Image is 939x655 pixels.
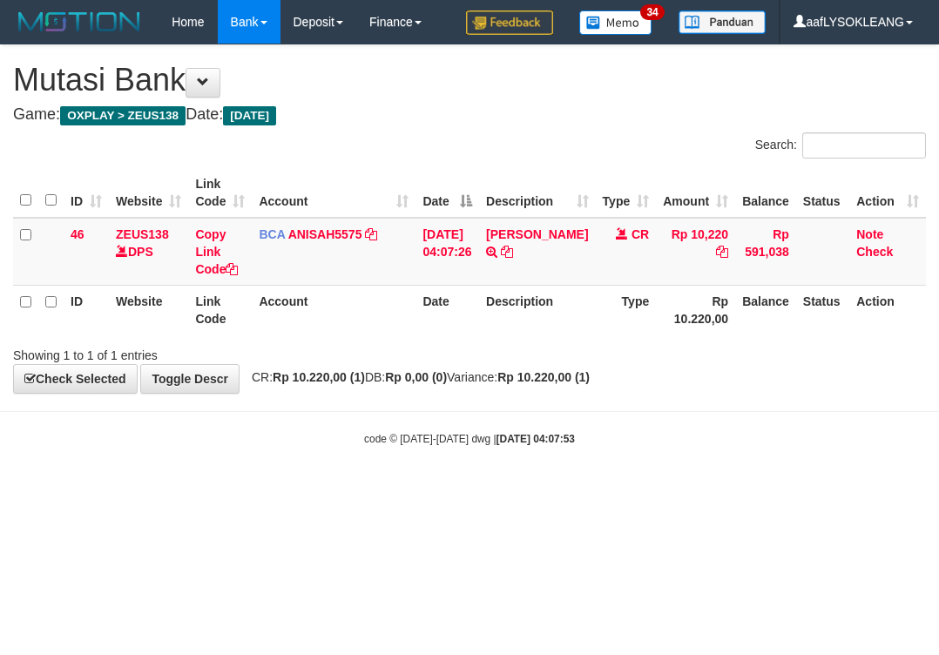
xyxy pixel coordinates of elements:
th: Website: activate to sort column ascending [109,168,188,218]
span: CR: DB: Variance: [243,370,590,384]
th: Amount: activate to sort column ascending [656,168,735,218]
th: Description [479,285,595,334]
a: [PERSON_NAME] [486,227,588,241]
th: Balance [735,285,796,334]
strong: Rp 10.220,00 (1) [497,370,590,384]
td: Rp 10,220 [656,218,735,286]
a: Copy Rp 10,220 to clipboard [716,245,728,259]
th: Type [596,285,657,334]
div: Showing 1 to 1 of 1 entries [13,340,378,364]
span: [DATE] [223,106,276,125]
a: Copy HASAN NUR YUNKA to clipboard [501,245,513,259]
small: code © [DATE]-[DATE] dwg | [364,433,575,445]
img: Button%20Memo.svg [579,10,652,35]
span: CR [632,227,649,241]
th: Action: activate to sort column ascending [849,168,926,218]
a: Toggle Descr [140,364,240,394]
a: Copy ANISAH5575 to clipboard [365,227,377,241]
img: Feedback.jpg [466,10,553,35]
th: Rp 10.220,00 [656,285,735,334]
th: Balance [735,168,796,218]
th: Link Code: activate to sort column ascending [188,168,252,218]
th: ID [64,285,109,334]
a: Check Selected [13,364,138,394]
img: panduan.png [679,10,766,34]
th: Link Code [188,285,252,334]
img: MOTION_logo.png [13,9,145,35]
th: Type: activate to sort column ascending [596,168,657,218]
th: Account [252,285,415,334]
td: Rp 591,038 [735,218,796,286]
th: Date: activate to sort column descending [415,168,479,218]
th: Status [796,168,849,218]
a: ANISAH5575 [288,227,362,241]
td: DPS [109,218,188,286]
a: ZEUS138 [116,227,169,241]
a: Copy Link Code [195,227,238,276]
strong: [DATE] 04:07:53 [497,433,575,445]
span: 34 [640,4,664,20]
a: Note [856,227,883,241]
th: Description: activate to sort column ascending [479,168,595,218]
th: Date [415,285,479,334]
strong: Rp 0,00 (0) [385,370,447,384]
h1: Mutasi Bank [13,63,926,98]
th: Account: activate to sort column ascending [252,168,415,218]
th: Status [796,285,849,334]
td: [DATE] 04:07:26 [415,218,479,286]
span: OXPLAY > ZEUS138 [60,106,186,125]
strong: Rp 10.220,00 (1) [273,370,365,384]
label: Search: [755,132,926,159]
th: ID: activate to sort column ascending [64,168,109,218]
th: Action [849,285,926,334]
span: 46 [71,227,84,241]
th: Website [109,285,188,334]
input: Search: [802,132,926,159]
span: BCA [259,227,285,241]
a: Check [856,245,893,259]
h4: Game: Date: [13,106,926,124]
